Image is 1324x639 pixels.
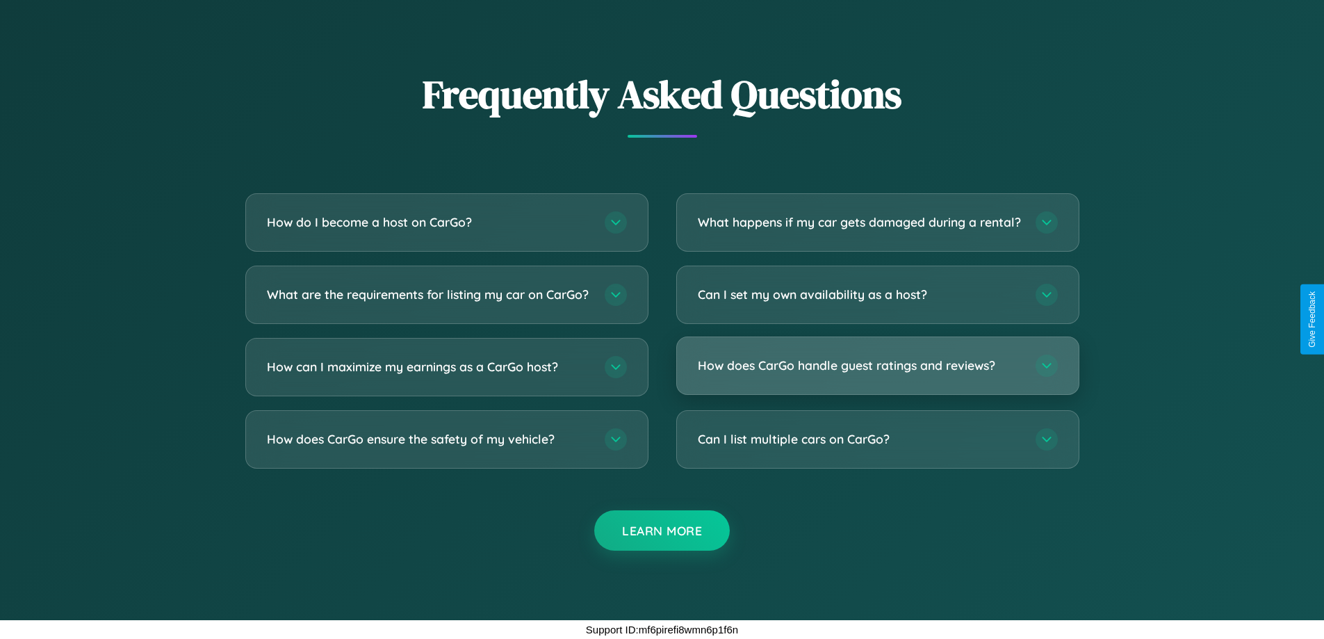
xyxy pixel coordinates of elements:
[698,213,1022,231] h3: What happens if my car gets damaged during a rental?
[1307,291,1317,348] div: Give Feedback
[267,213,591,231] h3: How do I become a host on CarGo?
[267,358,591,375] h3: How can I maximize my earnings as a CarGo host?
[267,430,591,448] h3: How does CarGo ensure the safety of my vehicle?
[698,357,1022,374] h3: How does CarGo handle guest ratings and reviews?
[698,286,1022,303] h3: Can I set my own availability as a host?
[594,510,730,551] button: Learn More
[267,286,591,303] h3: What are the requirements for listing my car on CarGo?
[245,67,1079,121] h2: Frequently Asked Questions
[586,620,738,639] p: Support ID: mf6pirefi8wmn6p1f6n
[698,430,1022,448] h3: Can I list multiple cars on CarGo?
